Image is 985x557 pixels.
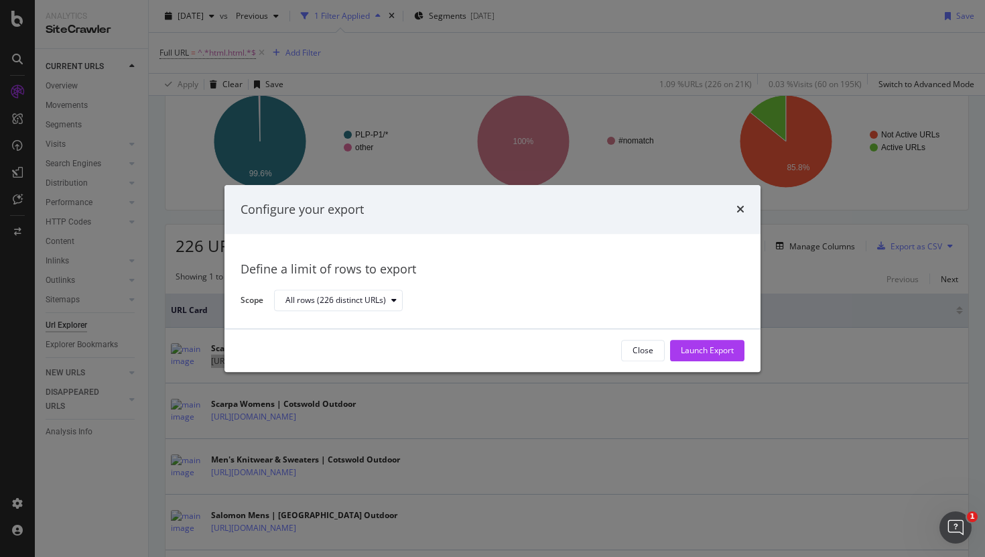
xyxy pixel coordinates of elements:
[736,201,744,219] div: times
[241,201,364,219] div: Configure your export
[285,297,386,305] div: All rows (226 distinct URLs)
[670,340,744,361] button: Launch Export
[274,290,403,312] button: All rows (226 distinct URLs)
[224,185,761,372] div: modal
[967,511,978,522] span: 1
[241,261,744,279] div: Define a limit of rows to export
[241,294,263,309] label: Scope
[633,345,653,357] div: Close
[939,511,972,544] iframe: Intercom live chat
[681,345,734,357] div: Launch Export
[621,340,665,361] button: Close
